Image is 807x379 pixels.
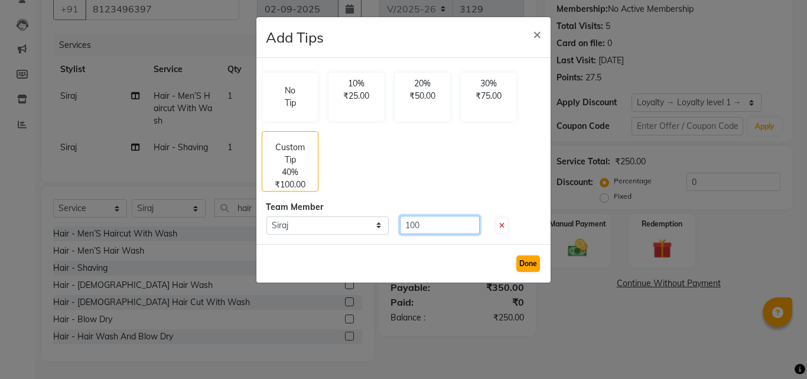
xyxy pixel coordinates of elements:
p: 20% [402,77,443,90]
p: 40% [282,166,298,179]
button: Done [516,255,540,272]
p: ₹25.00 [336,90,377,102]
p: ₹100.00 [275,179,305,191]
p: Custom Tip [269,141,311,166]
span: Team Member [266,202,323,212]
p: No Tip [281,85,299,109]
span: × [533,25,541,43]
button: Close [523,17,551,50]
h4: Add Tips [266,27,324,48]
p: ₹50.00 [402,90,443,102]
p: ₹75.00 [468,90,509,102]
p: 10% [336,77,377,90]
p: 30% [468,77,509,90]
